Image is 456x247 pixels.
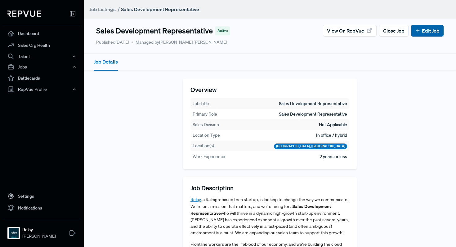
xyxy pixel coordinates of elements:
img: Relay [9,228,19,238]
a: Sales Org Health [2,39,81,51]
a: Job Listings [89,6,116,13]
strong: Sales Development Representative [121,6,199,12]
button: View on RepVue [323,25,377,37]
th: Primary Role [192,111,217,118]
td: In office / hybrid [316,132,347,139]
td: 2 years or less [319,153,347,160]
th: Location Type [192,132,220,139]
button: Edit Job [411,25,444,37]
td: Sales Development Representative [279,100,347,107]
button: Talent [2,51,81,62]
a: Notifications [2,202,81,214]
th: Job Title [192,100,209,107]
span: Close Job [383,27,405,34]
span: View on RepVue [327,27,364,34]
a: Edit Job [415,27,440,34]
th: Work Experience [192,153,226,160]
a: Dashboard [2,28,81,39]
div: [GEOGRAPHIC_DATA], [GEOGRAPHIC_DATA] [274,143,347,149]
td: Not Applicable [319,121,347,128]
a: Settings [2,190,81,202]
button: Job Details [94,54,118,71]
a: Relay [190,197,201,202]
span: / [118,6,120,12]
button: Jobs [2,62,81,72]
span: Active [217,28,228,33]
p: Published [DATE] [96,39,129,46]
th: Sales Division [192,121,219,128]
span: who will thrive in a dynamic high-growth start-up environment. [PERSON_NAME] has experienced expo... [190,210,349,236]
span: [PERSON_NAME] [22,233,56,240]
h5: Job Description [190,184,349,192]
img: RepVue [7,11,41,17]
button: RepVue Profile [2,84,81,95]
h4: Sales Development Representative [96,26,213,35]
th: Location(s) [192,142,214,149]
a: Battlecards [2,72,81,84]
td: Sales Development Representative [279,111,347,118]
a: RelayRelay[PERSON_NAME] [2,219,81,242]
strong: Relay [22,227,56,233]
span: Managed by [PERSON_NAME] [PERSON_NAME] [132,39,227,46]
h5: Overview [190,86,349,93]
button: Close Job [379,25,409,37]
span: , a Raleigh-based tech startup, is looking to change the way we communicate. We’re on a mission t... [190,197,348,209]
